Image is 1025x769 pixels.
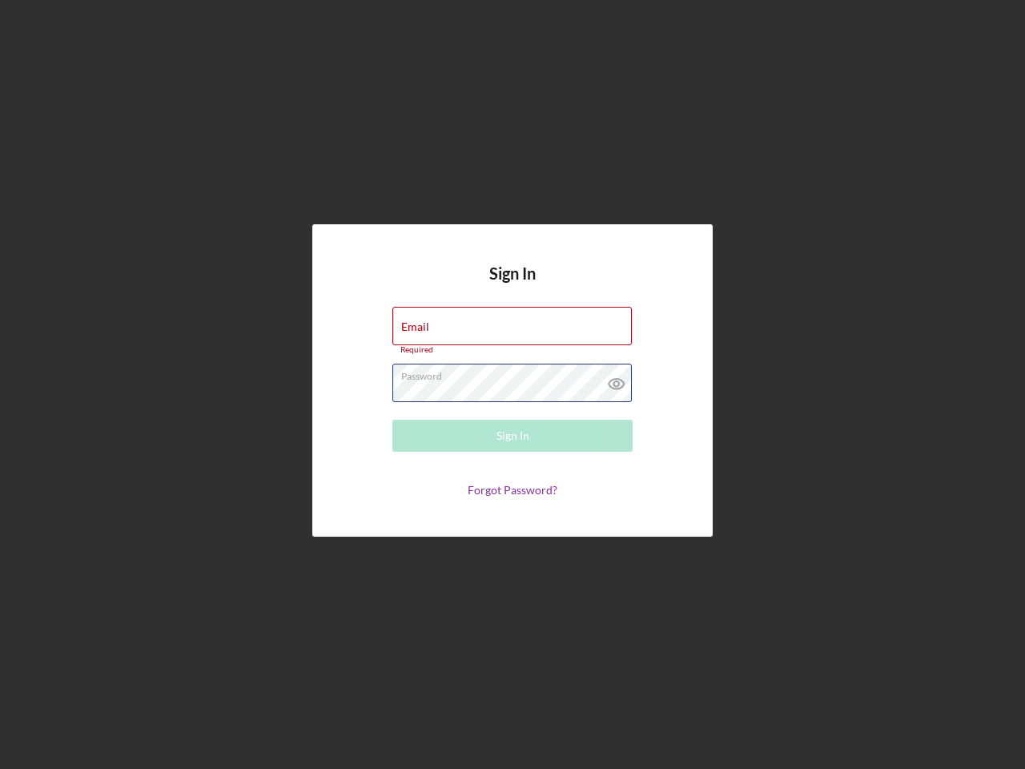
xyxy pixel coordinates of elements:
label: Email [401,320,429,333]
h4: Sign In [489,264,536,307]
button: Sign In [392,420,633,452]
a: Forgot Password? [468,483,557,497]
div: Sign In [496,420,529,452]
label: Password [401,364,632,382]
div: Required [392,345,633,355]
